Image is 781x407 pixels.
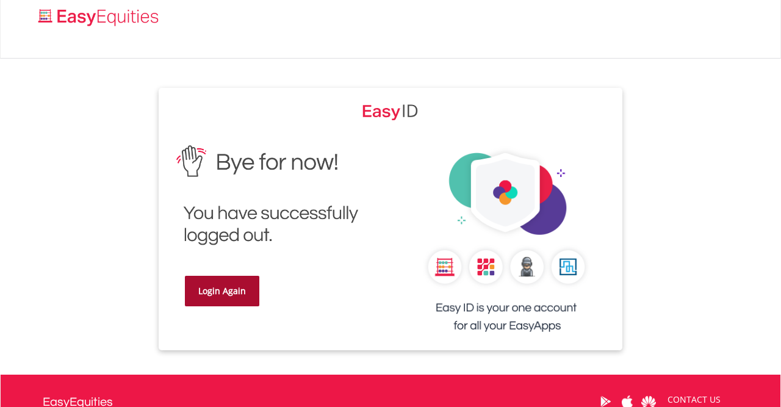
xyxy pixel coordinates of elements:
[400,137,613,350] img: EasyEquities
[34,3,164,27] a: Home page
[168,137,381,254] img: EasyEquities
[36,7,164,27] img: EasyEquities_Logo.png
[185,276,259,306] a: Login Again
[362,100,419,121] img: EasyEquities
